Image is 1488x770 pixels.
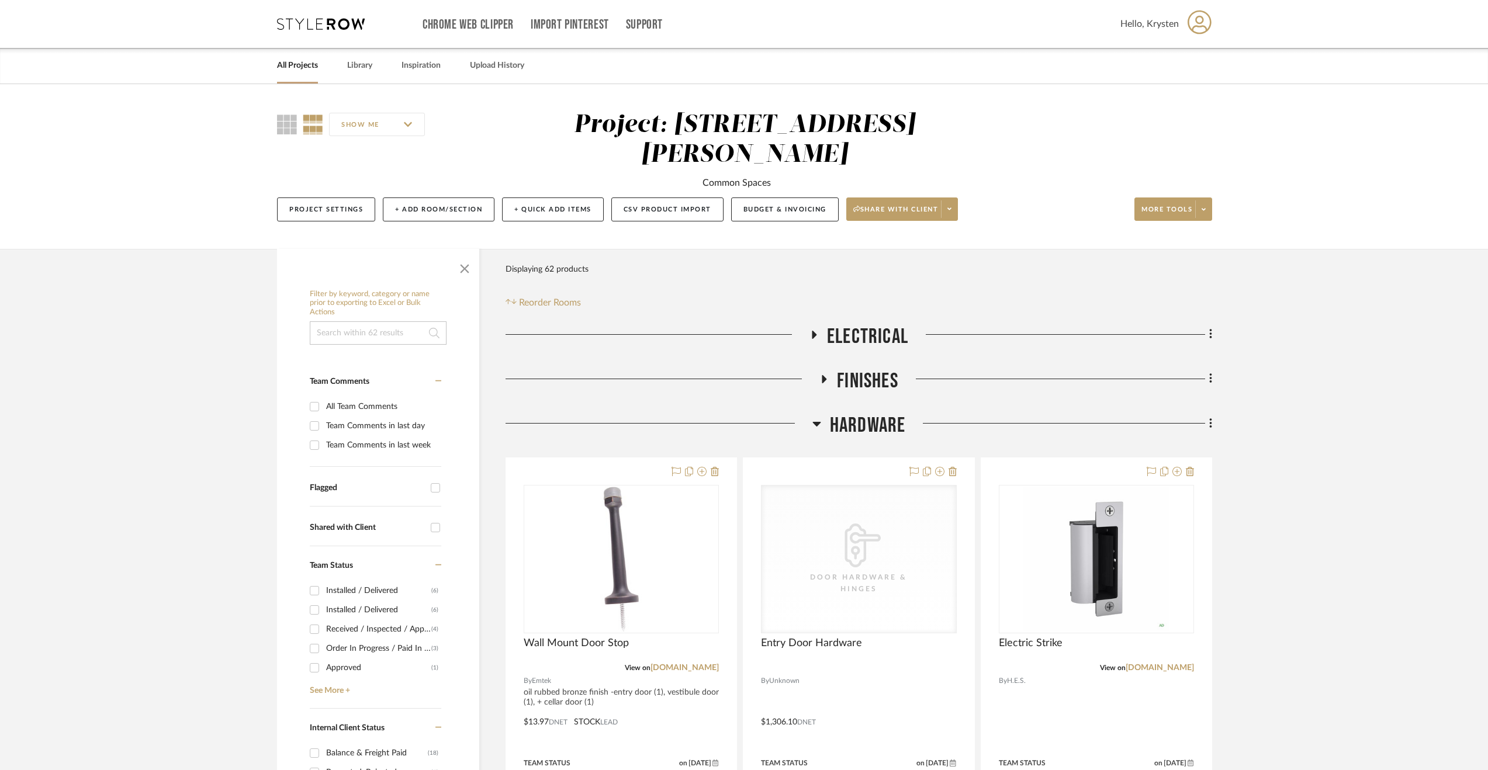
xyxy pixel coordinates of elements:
span: on [1154,759,1162,766]
div: Flagged [310,483,425,493]
span: [DATE] [925,759,950,767]
span: View on [1100,664,1126,671]
span: By [999,675,1007,686]
div: (18) [428,744,438,762]
div: Order In Progress / Paid In Full w/ Freight, No Balance due [326,639,431,658]
a: Inspiration [402,58,441,74]
button: Project Settings [277,197,375,221]
div: Team Comments in last week [326,436,438,455]
span: View on [625,664,650,671]
span: Unknown [769,675,800,686]
button: Reorder Rooms [506,296,581,310]
a: See More + [307,677,441,696]
span: Electrical [827,324,908,349]
a: Support [626,20,663,30]
div: (1) [431,658,438,677]
span: More tools [1141,205,1192,223]
span: By [524,675,532,686]
span: Team Status [310,561,353,570]
span: Wall Mount Door Stop [524,637,629,650]
a: [DOMAIN_NAME] [1126,664,1194,672]
span: H.E.S. [1007,675,1026,686]
span: Share with client [853,205,939,223]
button: Close [453,255,476,278]
div: All Team Comments [326,397,438,416]
button: Share with client [846,197,958,221]
input: Search within 62 results [310,321,447,345]
div: (4) [431,620,438,639]
div: Installed / Delivered [326,601,431,619]
div: Shared with Client [310,523,425,533]
span: Hardware [830,413,906,438]
span: [DATE] [687,759,712,767]
div: (6) [431,601,438,619]
span: Hello, Krysten [1120,17,1179,31]
button: + Add Room/Section [383,197,494,221]
div: Team Status [524,758,570,768]
div: Common Spaces [703,176,771,190]
div: Installed / Delivered [326,581,431,600]
span: Emtek [532,675,551,686]
h6: Filter by keyword, category or name prior to exporting to Excel or Bulk Actions [310,290,447,317]
div: Team Status [999,758,1046,768]
div: Received / Inspected / Approved [326,620,431,639]
span: Finishes [837,369,898,394]
span: on [679,759,687,766]
div: (6) [431,581,438,600]
a: Chrome Web Clipper [423,20,514,30]
span: [DATE] [1162,759,1188,767]
div: Approved [326,658,431,677]
span: Entry Door Hardware [761,637,862,650]
div: Displaying 62 products [506,258,589,281]
img: Wall Mount Door Stop [548,486,694,632]
img: Electric Strike [1023,486,1169,632]
a: [DOMAIN_NAME] [650,664,719,672]
div: Team Status [761,758,808,768]
button: More tools [1134,197,1212,221]
button: CSV Product Import [611,197,724,221]
a: All Projects [277,58,318,74]
a: Import Pinterest [531,20,609,30]
span: on [916,759,925,766]
div: Team Comments in last day [326,417,438,435]
span: Internal Client Status [310,724,385,732]
a: Upload History [470,58,524,74]
div: Project: [STREET_ADDRESS][PERSON_NAME] [574,113,915,167]
a: Library [347,58,372,74]
button: + Quick Add Items [502,197,604,221]
span: Reorder Rooms [519,296,581,310]
div: (3) [431,639,438,658]
button: Budget & Invoicing [731,197,839,221]
div: Door Hardware & Hinges [800,571,917,595]
span: Electric Strike [999,637,1063,650]
span: By [761,675,769,686]
div: Balance & Freight Paid [326,744,428,762]
span: Team Comments [310,377,369,386]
